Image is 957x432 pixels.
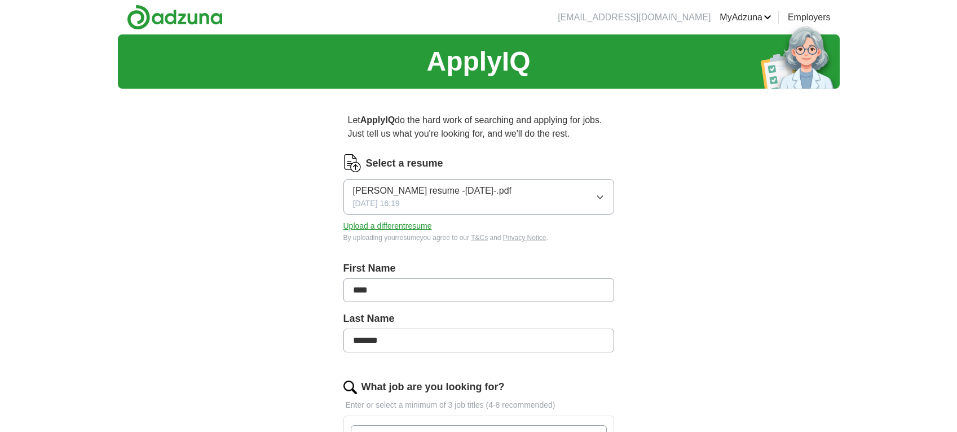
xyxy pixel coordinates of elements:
[343,261,614,276] label: First Name
[353,184,512,198] span: [PERSON_NAME] resume -[DATE]-.pdf
[788,11,831,24] a: Employers
[720,11,771,24] a: MyAdzuna
[471,234,488,242] a: T&Cs
[343,154,361,172] img: CV Icon
[343,399,614,411] p: Enter or select a minimum of 3 job titles (4-8 recommended)
[343,311,614,326] label: Last Name
[343,233,614,243] div: By uploading your resume you agree to our and .
[127,5,223,30] img: Adzuna logo
[343,179,614,215] button: [PERSON_NAME] resume -[DATE]-.pdf[DATE] 16:19
[360,115,395,125] strong: ApplyIQ
[343,220,432,232] button: Upload a differentresume
[361,379,505,395] label: What job are you looking for?
[426,41,530,82] h1: ApplyIQ
[503,234,546,242] a: Privacy Notice
[343,109,614,145] p: Let do the hard work of searching and applying for jobs. Just tell us what you're looking for, an...
[353,198,400,210] span: [DATE] 16:19
[558,11,711,24] li: [EMAIL_ADDRESS][DOMAIN_NAME]
[343,381,357,394] img: search.png
[366,156,443,171] label: Select a resume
